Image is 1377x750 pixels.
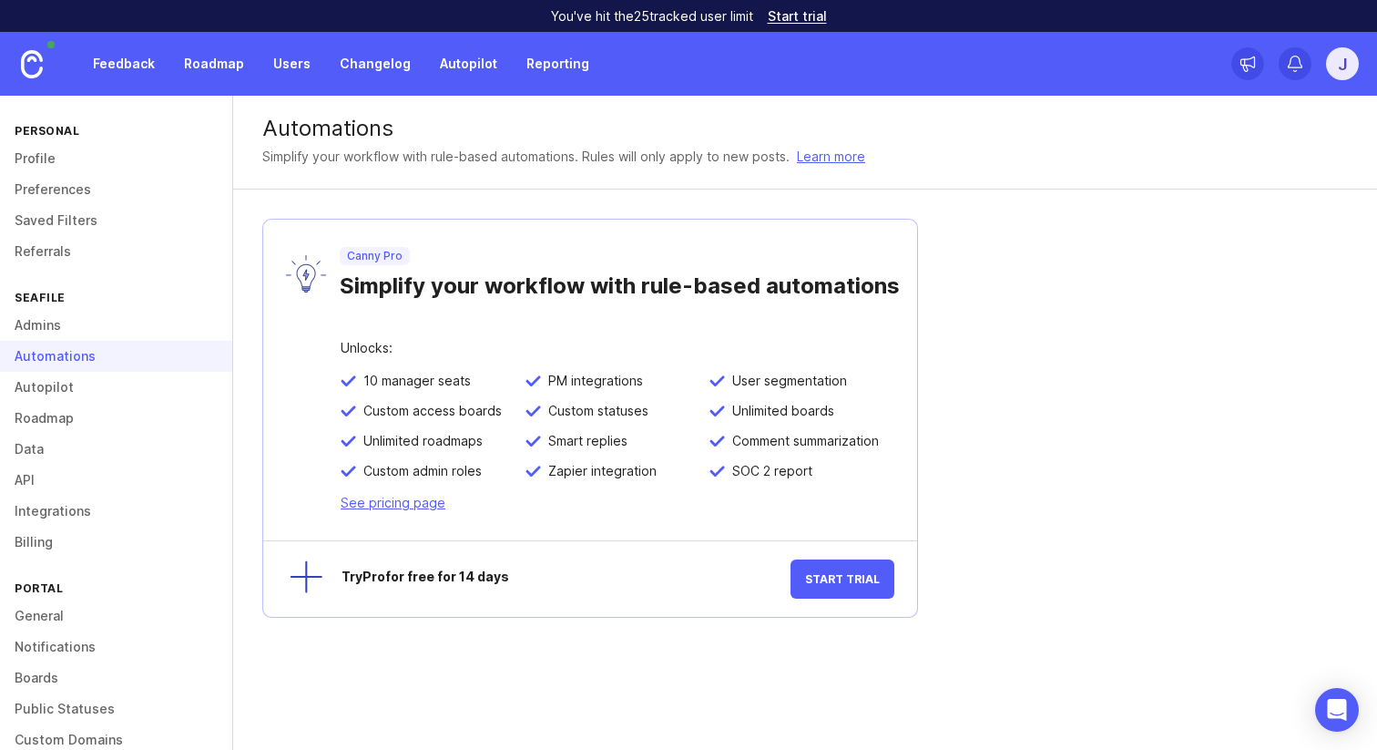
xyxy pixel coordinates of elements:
[262,147,790,167] p: Simplify your workflow with rule-based automations. Rules will only apply to new posts.
[286,255,326,293] img: lyW0TRAiArAAAAAASUVORK5CYII=
[725,373,847,389] span: User segmentation
[356,433,483,449] span: Unlimited roadmaps
[341,342,894,373] div: Unlocks:
[329,47,422,80] a: Changelog
[541,373,643,389] span: PM integrations
[1315,688,1359,732] div: Open Intercom Messenger
[342,570,790,588] div: Try Pro for free for 14 days
[21,50,43,78] img: Canny Home
[173,47,255,80] a: Roadmap
[262,47,321,80] a: Users
[262,118,1348,139] div: Automations
[805,572,880,586] span: Start Trial
[356,403,502,419] span: Custom access boards
[340,265,940,300] div: Simplify your workflow with rule-based automations
[347,249,403,263] p: Canny Pro
[725,433,879,449] span: Comment summarization
[429,47,508,80] a: Autopilot
[768,10,827,23] a: Start trial
[725,403,834,419] span: Unlimited boards
[341,495,445,510] a: See pricing page
[1326,47,1359,80] button: j
[551,7,753,26] p: You've hit the 25 tracked user limit
[797,147,865,167] a: Learn more
[82,47,166,80] a: Feedback
[725,463,812,479] span: SOC 2 report
[541,463,657,479] span: Zapier integration
[356,463,482,479] span: Custom admin roles
[541,403,648,419] span: Custom statuses
[541,433,627,449] span: Smart replies
[356,373,471,389] span: 10 manager seats
[790,560,894,599] button: Start Trial
[515,47,600,80] a: Reporting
